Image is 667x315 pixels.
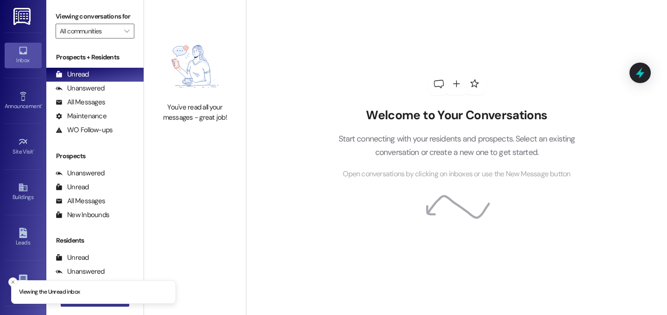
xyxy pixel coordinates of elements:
span: • [33,147,35,154]
div: Prospects + Residents [46,52,144,62]
div: WO Follow-ups [56,125,113,135]
a: Buildings [5,180,42,205]
a: Site Visit • [5,134,42,159]
div: All Messages [56,196,105,206]
a: Leads [5,225,42,250]
p: Start connecting with your residents and prospects. Select an existing conversation or create a n... [324,132,589,159]
div: Unanswered [56,84,105,93]
a: Inbox [5,43,42,68]
div: Unread [56,70,89,79]
i:  [124,27,129,35]
div: Residents [46,236,144,245]
div: All Messages [56,97,105,107]
div: Unanswered [56,168,105,178]
img: empty-state [154,35,236,98]
button: Close toast [8,277,18,287]
h2: Welcome to Your Conversations [324,108,589,123]
div: New Inbounds [56,210,109,220]
div: Unanswered [56,267,105,276]
div: You've read all your messages - great job! [154,103,236,122]
img: ResiDesk Logo [13,8,32,25]
a: Templates • [5,271,42,296]
div: Unread [56,182,89,192]
span: • [41,102,43,108]
label: Viewing conversations for [56,9,134,24]
div: Prospects [46,151,144,161]
span: Open conversations by clicking on inboxes or use the New Message button [343,168,570,180]
p: Viewing the Unread inbox [19,288,80,296]
div: Maintenance [56,111,107,121]
div: Unread [56,253,89,263]
input: All communities [60,24,120,39]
